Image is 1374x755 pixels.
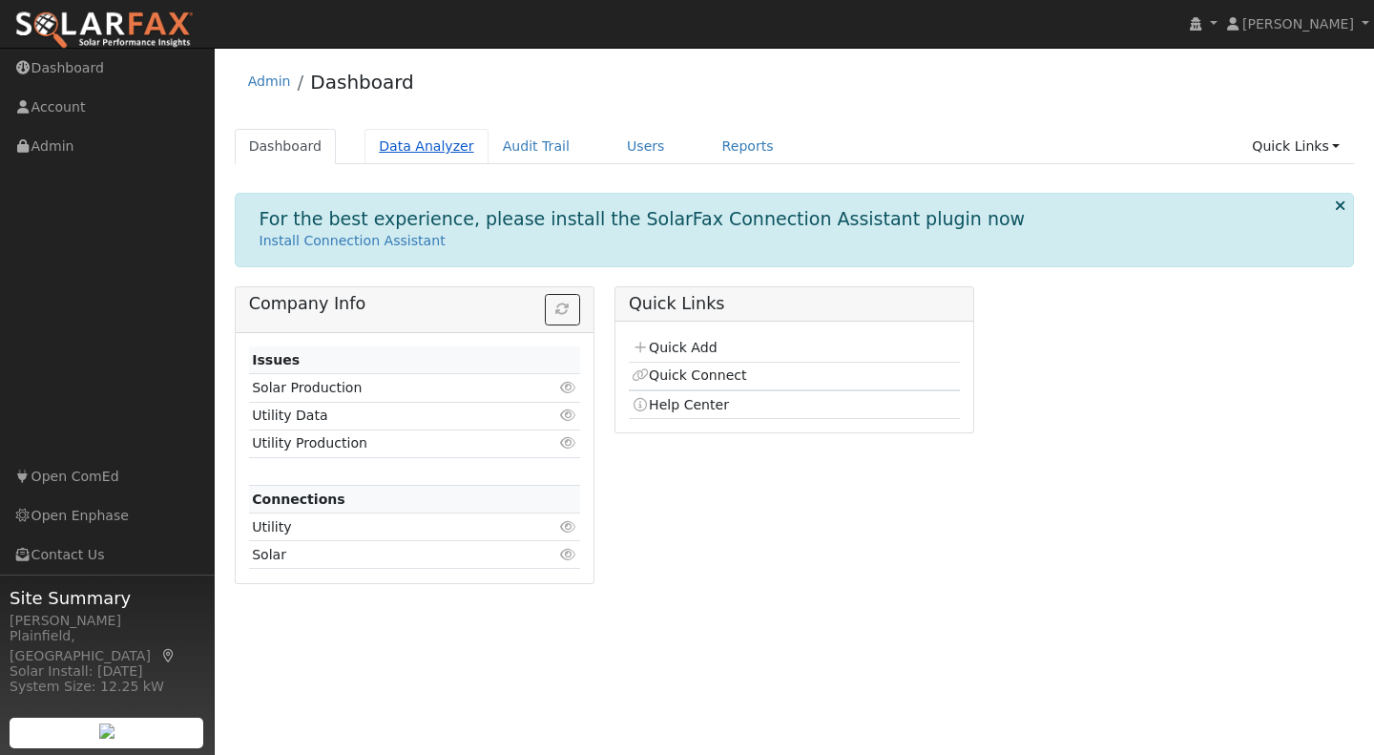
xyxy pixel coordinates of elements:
a: Admin [248,73,291,89]
i: Click to view [560,381,577,394]
a: Quick Connect [632,367,746,383]
a: Map [160,648,177,663]
h5: Company Info [249,294,580,314]
strong: Connections [252,492,345,507]
a: Reports [708,129,788,164]
a: Audit Trail [489,129,584,164]
td: Utility Production [249,430,527,457]
a: Install Connection Assistant [260,233,446,248]
td: Solar [249,541,527,569]
a: Dashboard [235,129,337,164]
img: SolarFax [14,10,194,51]
div: Solar Install: [DATE] [10,661,204,682]
div: Plainfield, [GEOGRAPHIC_DATA] [10,626,204,666]
a: Help Center [632,397,729,412]
i: Click to view [560,520,577,534]
i: Click to view [560,436,577,450]
td: Utility [249,514,527,541]
i: Click to view [560,548,577,561]
h1: For the best experience, please install the SolarFax Connection Assistant plugin now [260,208,1026,230]
td: Solar Production [249,374,527,402]
h5: Quick Links [629,294,960,314]
span: Site Summary [10,585,204,611]
div: [PERSON_NAME] [10,611,204,631]
i: Click to view [560,409,577,422]
a: Data Analyzer [364,129,489,164]
a: Dashboard [310,71,414,94]
strong: Issues [252,352,300,367]
span: [PERSON_NAME] [1242,16,1354,31]
div: System Size: 12.25 kW [10,677,204,697]
img: retrieve [99,724,114,739]
a: Quick Links [1238,129,1354,164]
a: Quick Add [632,340,717,355]
td: Utility Data [249,402,527,430]
a: Users [613,129,679,164]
